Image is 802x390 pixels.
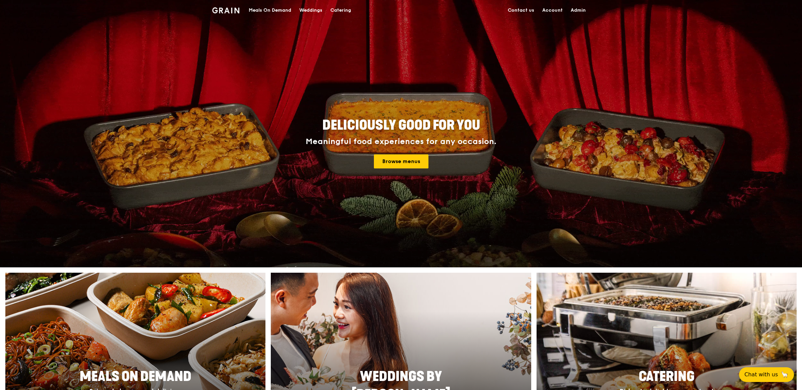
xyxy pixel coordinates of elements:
a: Browse menus [374,154,428,168]
span: Meals On Demand [80,369,191,385]
div: Meaningful food experiences for any occasion. [280,137,522,146]
a: Weddings [295,0,326,20]
a: Admin [567,0,590,20]
span: Catering [639,369,695,385]
a: Contact us [504,0,538,20]
span: Deliciously good for you [322,117,480,133]
button: Chat with us🦙 [739,367,794,382]
span: Chat with us [744,371,778,379]
img: Grain [212,7,239,13]
div: Meals On Demand [249,0,291,20]
a: Account [538,0,567,20]
a: Catering [326,0,355,20]
div: Weddings [299,0,322,20]
div: Catering [330,0,351,20]
span: 🦙 [781,371,789,379]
